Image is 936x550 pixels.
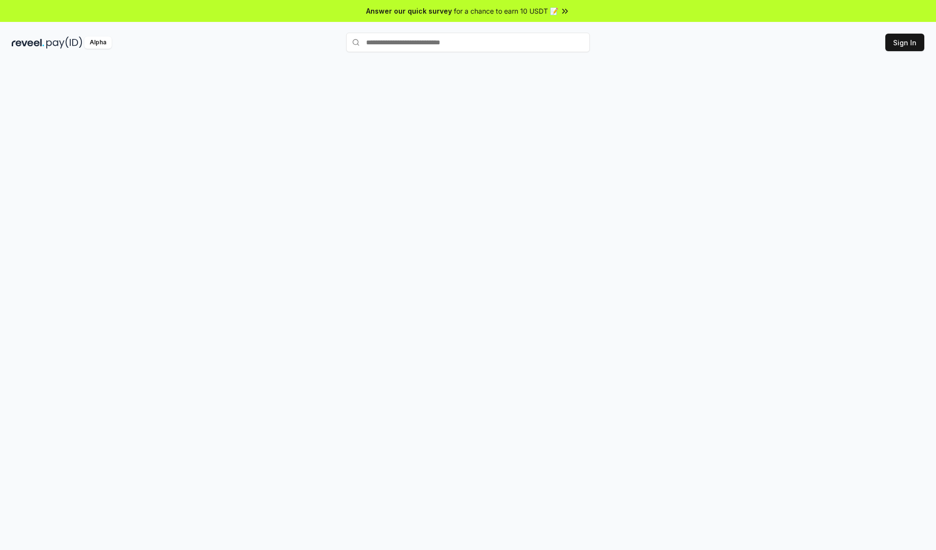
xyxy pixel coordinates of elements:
span: for a chance to earn 10 USDT 📝 [454,6,558,16]
img: reveel_dark [12,37,44,49]
img: pay_id [46,37,82,49]
div: Alpha [84,37,112,49]
span: Answer our quick survey [366,6,452,16]
button: Sign In [885,34,924,51]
